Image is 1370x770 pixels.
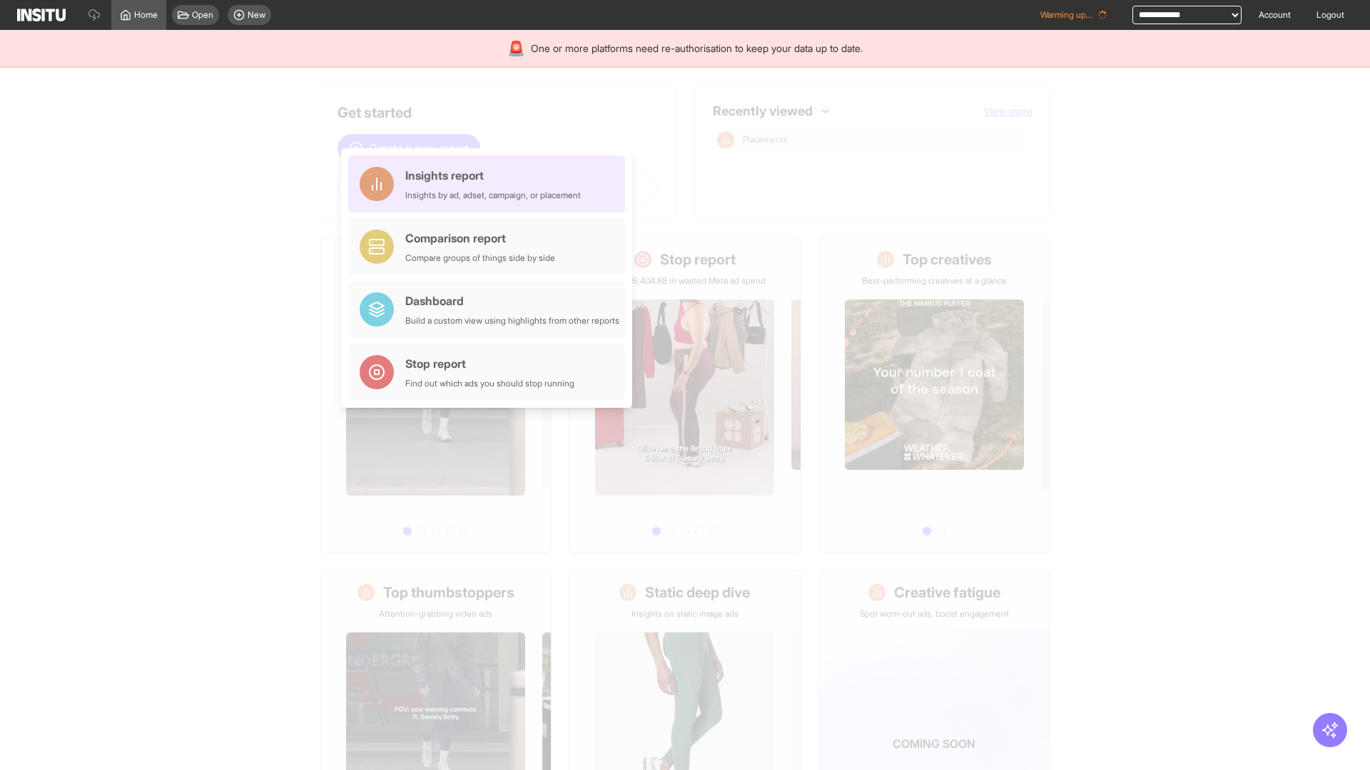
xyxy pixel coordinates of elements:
[507,38,525,58] div: 🚨
[248,9,265,21] span: New
[405,355,574,372] div: Stop report
[405,378,574,389] div: Find out which ads you should stop running
[405,315,619,327] div: Build a custom view using highlights from other reports
[405,167,581,184] div: Insights report
[405,230,555,247] div: Comparison report
[134,9,158,21] span: Home
[405,292,619,309] div: Dashboard
[405,252,555,264] div: Compare groups of things side by side
[192,9,213,21] span: Open
[405,190,581,201] div: Insights by ad, adset, campaign, or placement
[1040,9,1092,21] span: Warming up...
[17,9,66,21] img: Logo
[531,41,863,56] span: One or more platforms need re-authorisation to keep your data up to date.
